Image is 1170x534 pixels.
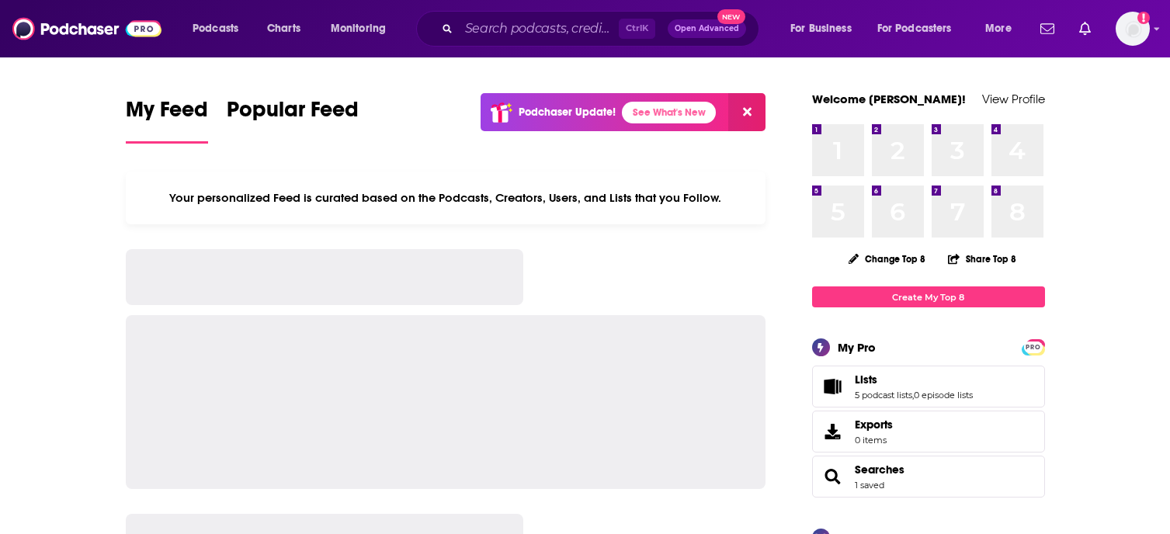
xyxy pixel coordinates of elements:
[855,463,904,477] a: Searches
[182,16,259,41] button: open menu
[1116,12,1150,46] img: User Profile
[790,18,852,40] span: For Business
[331,18,386,40] span: Monitoring
[1024,341,1043,352] a: PRO
[985,18,1012,40] span: More
[459,16,619,41] input: Search podcasts, credits, & more...
[227,96,359,144] a: Popular Feed
[855,373,973,387] a: Lists
[855,435,893,446] span: 0 items
[812,456,1045,498] span: Searches
[982,92,1045,106] a: View Profile
[622,102,716,123] a: See What's New
[812,366,1045,407] span: Lists
[838,340,876,355] div: My Pro
[812,92,966,106] a: Welcome [PERSON_NAME]!
[1024,342,1043,353] span: PRO
[855,480,884,491] a: 1 saved
[675,25,739,33] span: Open Advanced
[818,421,849,442] span: Exports
[839,249,936,269] button: Change Top 8
[867,16,974,41] button: open menu
[779,16,871,41] button: open menu
[1116,12,1150,46] span: Logged in as jfalkner
[1073,16,1097,42] a: Show notifications dropdown
[227,96,359,132] span: Popular Feed
[619,19,655,39] span: Ctrl K
[668,19,746,38] button: Open AdvancedNew
[519,106,616,119] p: Podchaser Update!
[431,11,774,47] div: Search podcasts, credits, & more...
[193,18,238,40] span: Podcasts
[818,376,849,397] a: Lists
[1116,12,1150,46] button: Show profile menu
[257,16,310,41] a: Charts
[126,96,208,132] span: My Feed
[818,466,849,487] a: Searches
[912,390,914,400] span: ,
[812,286,1045,307] a: Create My Top 8
[855,418,893,432] span: Exports
[855,373,877,387] span: Lists
[126,172,766,224] div: Your personalized Feed is curated based on the Podcasts, Creators, Users, and Lists that you Follow.
[877,18,952,40] span: For Podcasters
[267,18,300,40] span: Charts
[914,390,973,400] a: 0 episode lists
[126,96,208,144] a: My Feed
[320,16,406,41] button: open menu
[812,411,1045,453] a: Exports
[855,390,912,400] a: 5 podcast lists
[947,244,1017,274] button: Share Top 8
[974,16,1031,41] button: open menu
[1034,16,1061,42] a: Show notifications dropdown
[717,9,745,24] span: New
[12,14,161,43] img: Podchaser - Follow, Share and Rate Podcasts
[1137,12,1150,24] svg: Add a profile image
